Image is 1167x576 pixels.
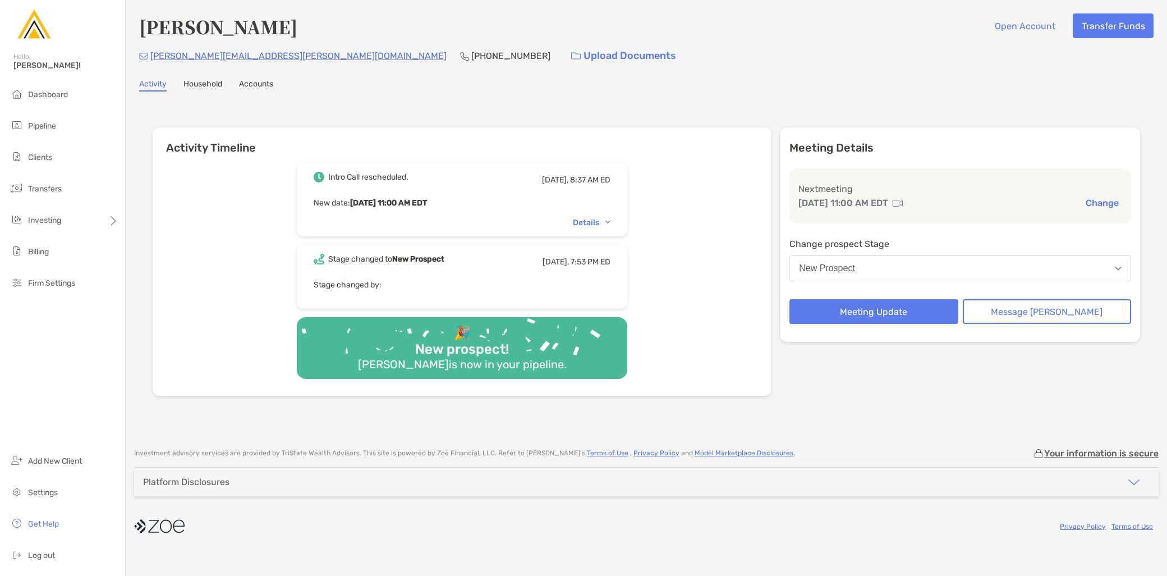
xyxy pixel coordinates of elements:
[789,237,1131,251] p: Change prospect Stage
[28,153,52,162] span: Clients
[10,276,24,289] img: firm-settings icon
[153,127,771,154] h6: Activity Timeline
[1111,523,1153,531] a: Terms of Use
[314,254,324,264] img: Event icon
[28,90,68,99] span: Dashboard
[963,299,1131,324] button: Message [PERSON_NAME]
[570,175,610,185] span: 8:37 AM ED
[139,79,167,92] a: Activity
[10,454,24,467] img: add_new_client icon
[587,449,628,457] a: Terms of Use
[350,198,427,208] b: [DATE] 11:00 AM EDT
[10,150,24,163] img: clients icon
[28,216,61,225] span: Investing
[353,358,571,371] div: [PERSON_NAME] is now in your pipeline.
[28,488,58,497] span: Settings
[605,221,610,224] img: Chevron icon
[449,325,475,341] div: 🎉
[139,13,297,39] h4: [PERSON_NAME]
[893,199,903,208] img: communication type
[134,449,795,458] p: Investment advisory services are provided by TriState Wealth Advisors . This site is powered by Z...
[573,218,610,227] div: Details
[328,254,444,264] div: Stage changed to
[986,13,1064,38] button: Open Account
[239,79,273,92] a: Accounts
[798,196,888,210] p: [DATE] 11:00 AM EDT
[1073,13,1154,38] button: Transfer Funds
[143,477,229,487] div: Platform Disclosures
[789,141,1131,155] p: Meeting Details
[789,299,958,324] button: Meeting Update
[798,182,1122,196] p: Next meeting
[799,263,855,273] div: New Prospect
[633,449,679,457] a: Privacy Policy
[28,121,56,131] span: Pipeline
[28,551,55,560] span: Log out
[328,172,408,182] div: Intro Call rescheduled.
[10,181,24,195] img: transfers icon
[543,257,569,267] span: [DATE],
[150,49,447,63] p: [PERSON_NAME][EMAIL_ADDRESS][PERSON_NAME][DOMAIN_NAME]
[1115,267,1122,271] img: Open dropdown arrow
[28,278,75,288] span: Firm Settings
[460,52,469,61] img: Phone Icon
[1082,197,1122,209] button: Change
[10,485,24,499] img: settings icon
[297,317,627,369] img: Confetti
[1127,476,1141,489] img: icon arrow
[392,254,444,264] b: New Prospect
[564,44,683,68] a: Upload Documents
[28,247,49,257] span: Billing
[314,172,324,182] img: Event icon
[13,61,118,70] span: [PERSON_NAME]!
[139,53,148,60] img: Email Icon
[411,341,513,358] div: New prospect!
[10,516,24,530] img: get-help icon
[10,118,24,132] img: pipeline icon
[10,87,24,100] img: dashboard icon
[183,79,222,92] a: Household
[314,196,610,210] p: New date :
[314,278,610,292] p: Stage changed by:
[10,213,24,226] img: investing icon
[471,49,550,63] p: [PHONE_NUMBER]
[10,548,24,561] img: logout icon
[789,255,1131,281] button: New Prospect
[571,257,610,267] span: 7:53 PM ED
[10,244,24,258] img: billing icon
[134,514,185,539] img: company logo
[28,184,62,194] span: Transfers
[542,175,568,185] span: [DATE],
[1060,523,1106,531] a: Privacy Policy
[13,4,54,45] img: Zoe Logo
[1044,448,1159,459] p: Your information is secure
[571,52,581,60] img: button icon
[28,456,82,466] span: Add New Client
[695,449,793,457] a: Model Marketplace Disclosures
[28,519,59,529] span: Get Help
